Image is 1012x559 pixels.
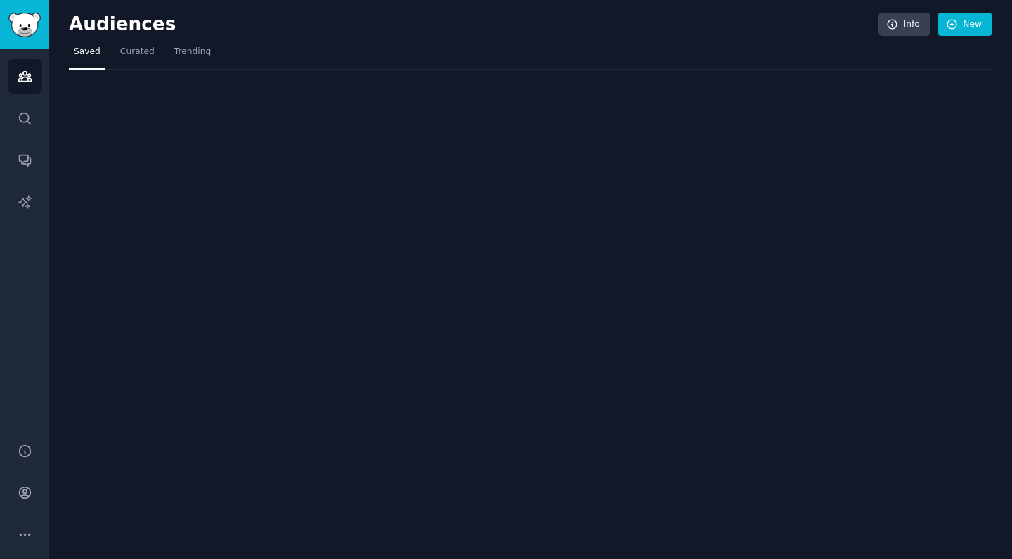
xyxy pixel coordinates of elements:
a: New [938,13,992,37]
span: Trending [174,46,211,58]
a: Saved [69,41,105,70]
img: GummySearch logo [8,13,41,37]
a: Curated [115,41,160,70]
span: Curated [120,46,155,58]
a: Trending [169,41,216,70]
a: Info [878,13,930,37]
span: Saved [74,46,100,58]
h2: Audiences [69,13,878,36]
